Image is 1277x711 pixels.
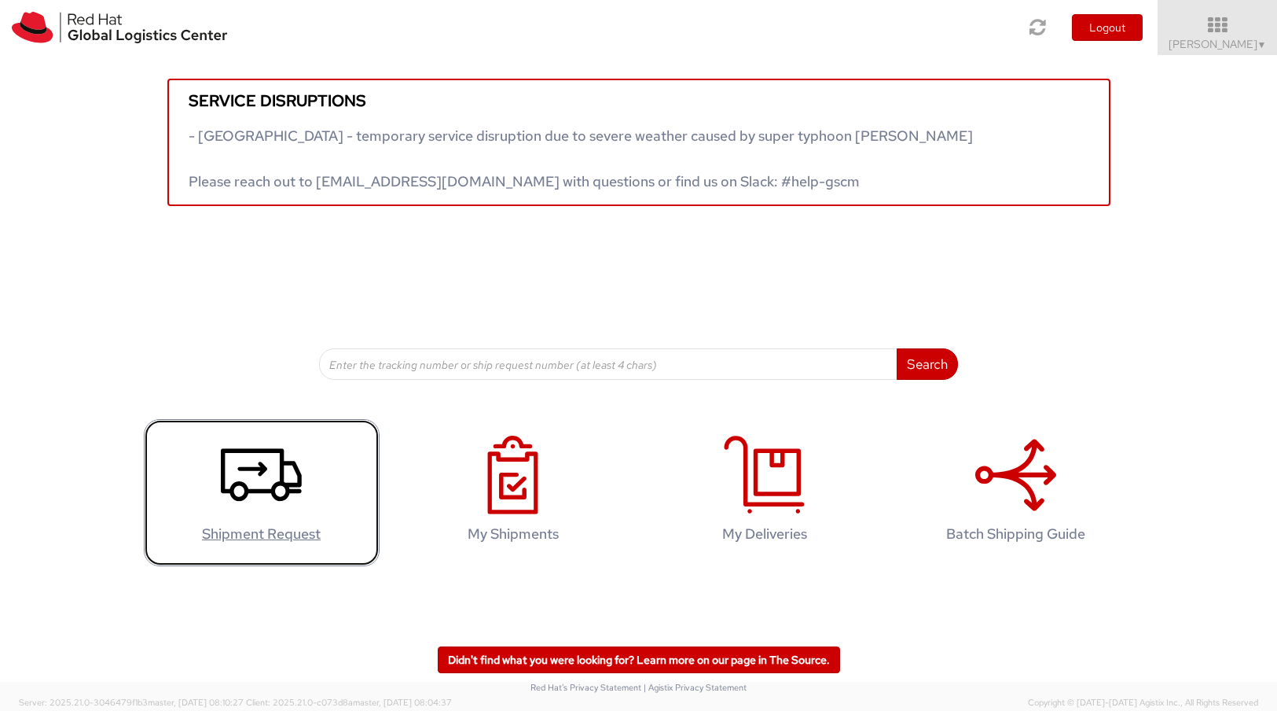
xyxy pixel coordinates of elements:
[19,697,244,708] span: Server: 2025.21.0-3046479f1b3
[898,419,1134,566] a: Batch Shipping Guide
[319,348,897,380] input: Enter the tracking number or ship request number (at least 4 chars)
[1028,697,1258,709] span: Copyright © [DATE]-[DATE] Agistix Inc., All Rights Reserved
[189,127,973,190] span: - [GEOGRAPHIC_DATA] - temporary service disruption due to severe weather caused by super typhoon ...
[412,526,615,542] h4: My Shipments
[144,419,380,566] a: Shipment Request
[167,79,1110,206] a: Service disruptions - [GEOGRAPHIC_DATA] - temporary service disruption due to severe weather caus...
[148,697,244,708] span: master, [DATE] 08:10:27
[915,526,1117,542] h4: Batch Shipping Guide
[663,526,866,542] h4: My Deliveries
[438,647,840,673] a: Didn't find what you were looking for? Learn more on our page in The Source.
[1169,37,1267,51] span: [PERSON_NAME]
[1072,14,1143,41] button: Logout
[353,697,452,708] span: master, [DATE] 08:04:37
[644,682,747,693] a: | Agistix Privacy Statement
[160,526,363,542] h4: Shipment Request
[246,697,452,708] span: Client: 2025.21.0-c073d8a
[1257,39,1267,51] span: ▼
[395,419,631,566] a: My Shipments
[12,12,227,43] img: rh-logistics-00dfa346123c4ec078e1.svg
[647,419,883,566] a: My Deliveries
[530,682,641,693] a: Red Hat's Privacy Statement
[897,348,958,380] button: Search
[189,92,1089,109] h5: Service disruptions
